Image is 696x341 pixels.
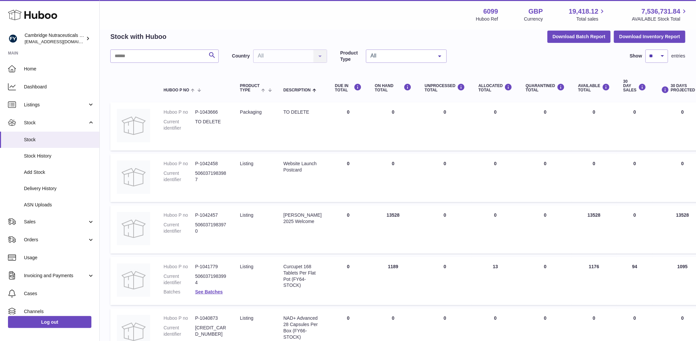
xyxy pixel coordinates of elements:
[117,161,150,194] img: product image
[571,257,617,305] td: 1176
[24,308,94,315] span: Channels
[547,31,611,43] button: Download Batch Report
[164,315,195,321] dt: Huboo P no
[632,7,688,22] a: 7,536,731.84 AVAILABLE Stock Total
[369,53,433,59] span: All
[284,109,322,115] div: TO DELETE
[164,264,195,270] dt: Huboo P no
[24,169,94,175] span: Add Stock
[195,109,227,115] dd: P-1043666
[24,237,87,243] span: Orders
[284,264,322,289] div: Curcupet 168 Tablets Per Flat Pot (FY64-STOCK)
[110,32,167,41] h2: Stock with Huboo
[164,212,195,218] dt: Huboo P no
[195,325,227,337] dd: [CREDIT_CARD_NUMBER]
[240,84,260,92] span: Product Type
[195,315,227,321] dd: P-1040873
[117,109,150,142] img: product image
[375,83,411,92] div: ON HAND Total
[571,102,617,151] td: 0
[164,273,195,286] dt: Current identifier
[368,154,418,202] td: 0
[368,205,418,254] td: 13528
[195,264,227,270] dd: P-1041779
[617,257,653,305] td: 94
[240,212,253,218] span: listing
[544,212,547,218] span: 0
[24,153,94,159] span: Stock History
[24,255,94,261] span: Usage
[24,202,94,208] span: ASN Uploads
[25,39,98,44] span: [EMAIL_ADDRESS][DOMAIN_NAME]
[24,120,87,126] span: Stock
[472,205,519,254] td: 0
[476,16,498,22] div: Huboo Ref
[418,257,472,305] td: 0
[25,32,84,45] div: Cambridge Nutraceuticals Ltd
[117,264,150,297] img: product image
[569,7,598,16] span: 19,418.12
[569,7,606,22] a: 19,418.12 Total sales
[328,257,368,305] td: 0
[368,257,418,305] td: 1189
[195,212,227,218] dd: P-1042457
[328,154,368,202] td: 0
[164,289,195,295] dt: Batches
[195,222,227,234] dd: 5060371983970
[630,53,642,59] label: Show
[544,315,547,321] span: 0
[240,109,262,115] span: packaging
[195,161,227,167] dd: P-1042458
[418,205,472,254] td: 0
[24,185,94,192] span: Delivery History
[671,53,685,59] span: entries
[195,119,227,131] dd: TO DELETE
[617,205,653,254] td: 0
[164,222,195,234] dt: Current identifier
[117,212,150,245] img: product image
[617,102,653,151] td: 0
[195,289,223,294] a: See Batches
[284,88,311,92] span: Description
[526,83,565,92] div: QUARANTINED Total
[164,109,195,115] dt: Huboo P no
[632,16,688,22] span: AVAILABLE Stock Total
[284,315,322,340] div: NAD+ Advanced 28 Capsules Per Box (FY66-STOCK)
[240,161,253,166] span: listing
[24,102,87,108] span: Listings
[368,102,418,151] td: 0
[232,53,250,59] label: Country
[284,212,322,225] div: [PERSON_NAME] 2025 Welcome
[340,50,363,62] label: Product Type
[24,290,94,297] span: Cases
[328,102,368,151] td: 0
[164,325,195,337] dt: Current identifier
[617,154,653,202] td: 0
[164,88,189,92] span: Huboo P no
[483,7,498,16] strong: 6099
[544,264,547,269] span: 0
[8,34,18,44] img: huboo@camnutra.com
[425,83,465,92] div: UNPROCESSED Total
[8,316,91,328] a: Log out
[614,31,685,43] button: Download Inventory Report
[164,170,195,183] dt: Current identifier
[571,205,617,254] td: 13528
[641,7,680,16] span: 7,536,731.84
[418,102,472,151] td: 0
[164,161,195,167] dt: Huboo P no
[24,219,87,225] span: Sales
[195,273,227,286] dd: 5060371983994
[195,170,227,183] dd: 5060371983987
[671,84,695,92] span: 30 DAYS PROJECTED
[24,66,94,72] span: Home
[576,16,606,22] span: Total sales
[240,264,253,269] span: listing
[571,154,617,202] td: 0
[164,119,195,131] dt: Current identifier
[472,102,519,151] td: 0
[24,84,94,90] span: Dashboard
[418,154,472,202] td: 0
[335,83,362,92] div: DUE IN TOTAL
[24,137,94,143] span: Stock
